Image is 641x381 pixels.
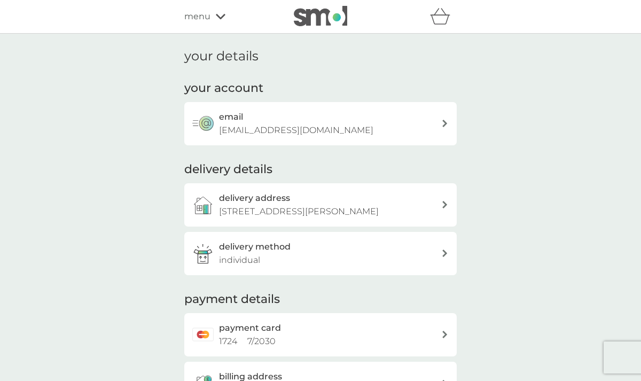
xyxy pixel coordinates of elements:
h2: your account [184,80,263,97]
h3: email [219,110,243,124]
h2: payment card [219,321,281,335]
span: menu [184,10,210,24]
img: smol [294,6,347,26]
a: delivery methodindividual [184,232,457,275]
span: 7 / 2030 [247,336,276,346]
button: email[EMAIL_ADDRESS][DOMAIN_NAME] [184,102,457,145]
p: [STREET_ADDRESS][PERSON_NAME] [219,205,379,219]
h3: delivery method [219,240,291,254]
h2: payment details [184,291,280,308]
h2: delivery details [184,161,272,178]
div: basket [430,6,457,27]
a: delivery address[STREET_ADDRESS][PERSON_NAME] [184,183,457,227]
h1: your details [184,49,259,64]
a: payment card1724 7/2030 [184,313,457,356]
span: 1724 [219,336,237,346]
p: [EMAIL_ADDRESS][DOMAIN_NAME] [219,123,373,137]
p: individual [219,253,260,267]
h3: delivery address [219,191,290,205]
